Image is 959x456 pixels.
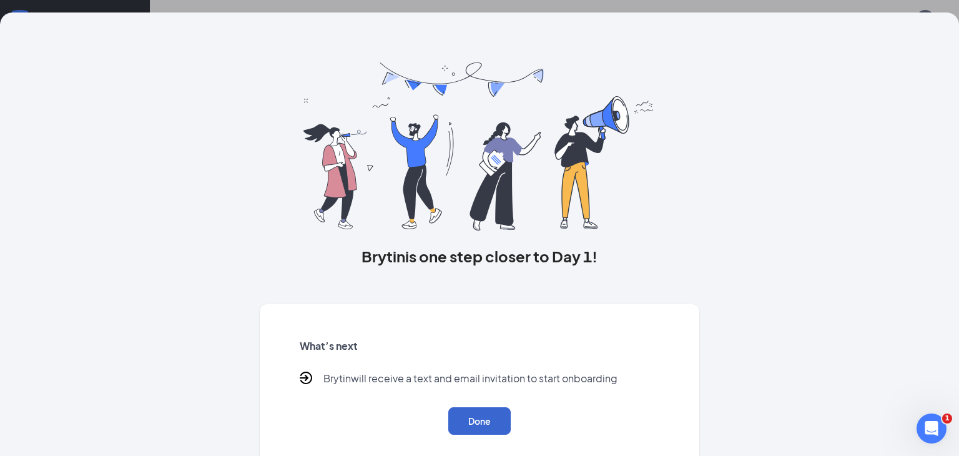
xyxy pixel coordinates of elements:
[260,245,699,267] h3: Brytin is one step closer to Day 1!
[448,407,511,435] button: Done
[303,62,655,230] img: you are all set
[942,414,952,424] span: 1
[323,372,617,387] p: Brytin will receive a text and email invitation to start onboarding
[917,414,947,444] iframe: Intercom live chat
[300,339,659,353] h5: What’s next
